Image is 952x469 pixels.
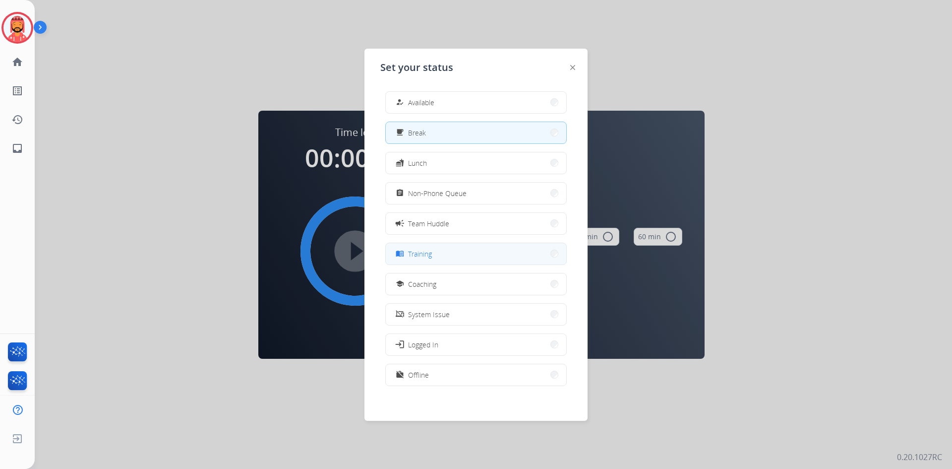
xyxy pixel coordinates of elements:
span: System Issue [408,309,450,320]
mat-icon: how_to_reg [396,98,404,107]
span: Logged In [408,339,438,350]
button: Logged In [386,334,566,355]
mat-icon: inbox [11,142,23,154]
span: Non-Phone Queue [408,188,467,199]
button: Team Huddle [386,213,566,234]
mat-icon: assignment [396,189,404,198]
img: close-button [570,65,575,70]
mat-icon: fastfood [396,159,404,167]
span: Set your status [380,61,453,74]
span: Coaching [408,279,436,289]
mat-icon: work_off [396,371,404,379]
span: Offline [408,370,429,380]
button: Lunch [386,152,566,174]
button: Coaching [386,273,566,295]
mat-icon: free_breakfast [396,129,404,137]
mat-icon: list_alt [11,85,23,97]
mat-icon: login [395,339,405,349]
img: avatar [3,14,31,42]
span: Training [408,249,432,259]
button: Training [386,243,566,265]
mat-icon: campaign [395,218,405,228]
button: Offline [386,364,566,386]
button: Break [386,122,566,143]
span: Lunch [408,158,427,168]
mat-icon: home [11,56,23,68]
mat-icon: school [396,280,404,288]
p: 0.20.1027RC [897,451,942,463]
button: System Issue [386,304,566,325]
span: Break [408,128,426,138]
span: Available [408,97,434,108]
mat-icon: menu_book [396,250,404,258]
button: Available [386,92,566,113]
mat-icon: history [11,114,23,126]
button: Non-Phone Queue [386,183,566,204]
span: Team Huddle [408,218,449,229]
mat-icon: phonelink_off [396,310,404,319]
